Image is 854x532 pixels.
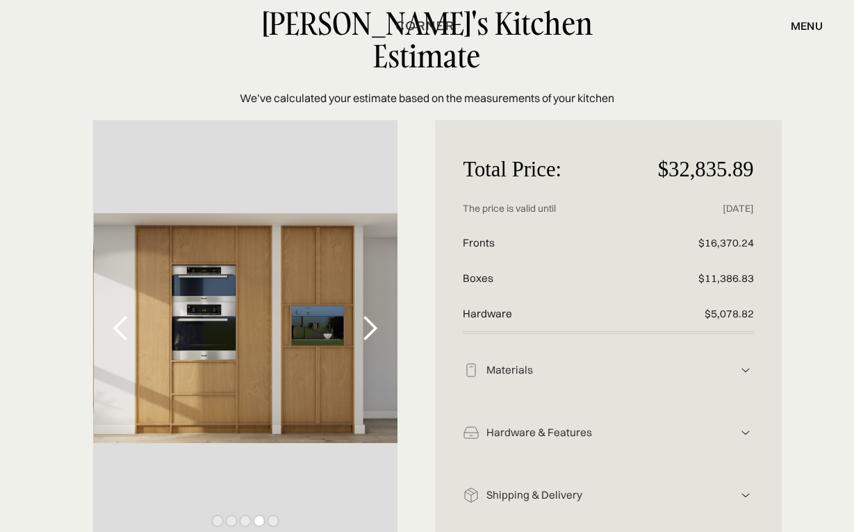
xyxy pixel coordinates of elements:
div: Shipping & Delivery [479,488,737,503]
p: $5,078.82 [657,297,753,332]
div: Show slide 5 of 5 [268,516,278,526]
div: Hardware & Features [479,426,737,440]
p: Boxes [463,261,657,297]
a: home [387,17,467,35]
p: The price is valid until [463,192,657,226]
div: Show slide 4 of 5 [254,516,264,526]
div: Show slide 3 of 5 [240,516,250,526]
div: Show slide 2 of 5 [227,516,236,526]
p: $32,835.89 [657,148,753,192]
div: menu [791,20,823,31]
p: Total Price: [463,148,657,192]
p: $16,370.24 [657,226,753,261]
div: [PERSON_NAME]'s Kitchen Estimate [217,7,637,73]
p: We’ve calculated your estimate based on the measurements of your kitchen [240,90,614,106]
p: Fronts [463,226,657,261]
p: Hardware [463,297,657,332]
div: Materials [479,363,737,378]
p: [DATE] [657,192,753,226]
div: menu [777,14,823,38]
p: $11,386.83 [657,261,753,297]
div: Show slide 1 of 5 [213,516,222,526]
